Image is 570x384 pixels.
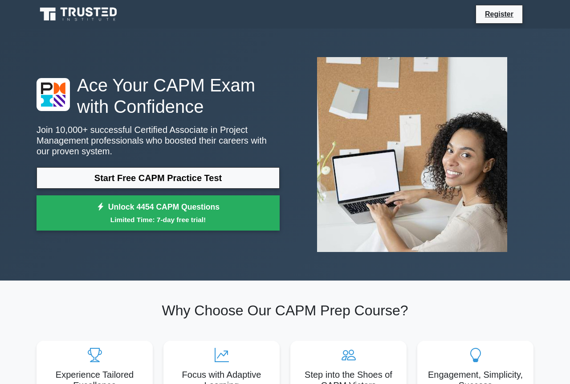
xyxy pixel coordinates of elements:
h2: Why Choose Our CAPM Prep Course? [37,302,533,319]
a: Start Free CAPM Practice Test [37,167,280,189]
h1: Ace Your CAPM Exam with Confidence [37,74,280,117]
a: Register [480,8,519,20]
p: Join 10,000+ successful Certified Associate in Project Management professionals who boosted their... [37,124,280,157]
a: Unlock 4454 CAPM QuestionsLimited Time: 7-day free trial! [37,195,280,231]
small: Limited Time: 7-day free trial! [48,215,269,225]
